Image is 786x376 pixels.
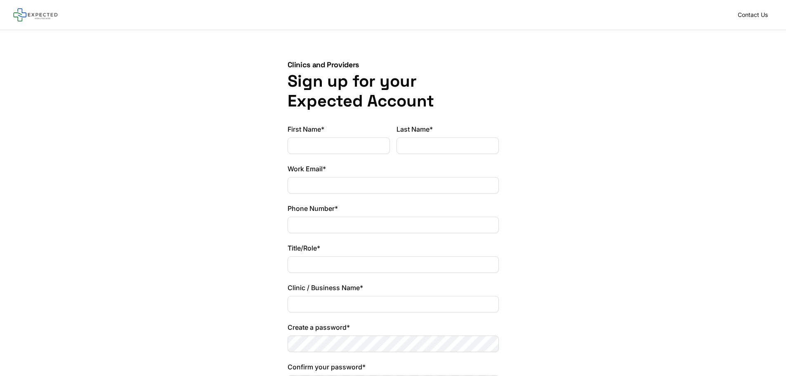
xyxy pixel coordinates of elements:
a: Contact Us [733,9,773,21]
h1: Sign up for your Expected Account [288,71,499,111]
label: First Name* [288,124,390,134]
label: Work Email* [288,164,499,174]
label: Confirm your password* [288,362,499,372]
label: Phone Number* [288,203,499,213]
label: Create a password* [288,322,499,332]
label: Clinic / Business Name* [288,283,499,293]
label: Last Name* [397,124,499,134]
label: Title/Role* [288,243,499,253]
p: Clinics and Providers [288,60,499,70]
